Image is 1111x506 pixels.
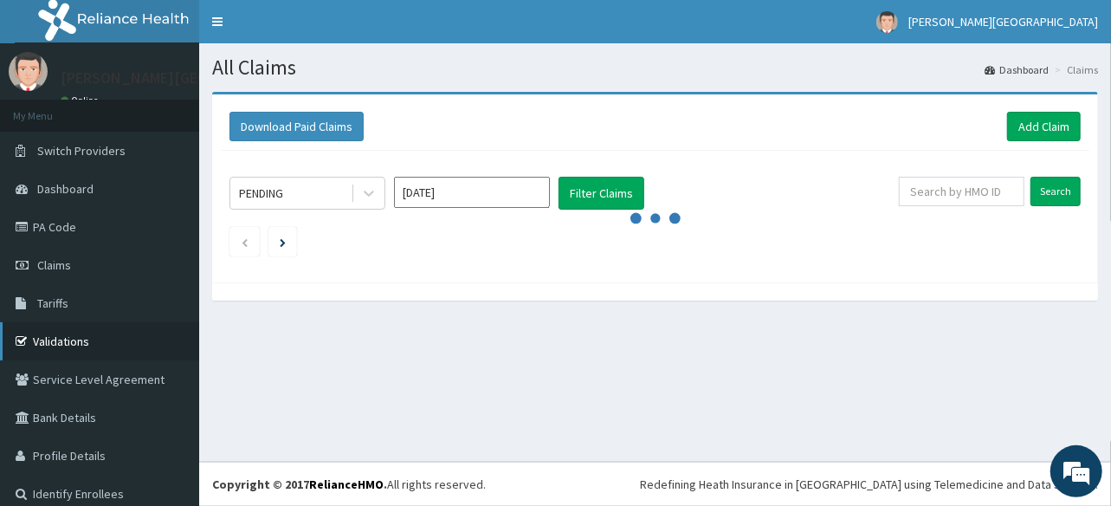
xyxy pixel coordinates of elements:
[37,295,68,311] span: Tariffs
[9,52,48,91] img: User Image
[280,234,286,250] a: Next page
[37,143,126,159] span: Switch Providers
[199,462,1111,506] footer: All rights reserved.
[899,177,1024,206] input: Search by HMO ID
[1007,112,1081,141] a: Add Claim
[630,192,681,244] svg: audio-loading
[37,181,94,197] span: Dashboard
[640,476,1098,493] div: Redefining Heath Insurance in [GEOGRAPHIC_DATA] using Telemedicine and Data Science!
[37,257,71,273] span: Claims
[212,56,1098,79] h1: All Claims
[394,177,550,208] input: Select Month and Year
[908,14,1098,29] span: [PERSON_NAME][GEOGRAPHIC_DATA]
[1030,177,1081,206] input: Search
[239,185,283,202] div: PENDING
[61,94,102,107] a: Online
[309,477,384,492] a: RelianceHMO
[985,62,1049,77] a: Dashboard
[559,177,644,210] button: Filter Claims
[241,234,249,250] a: Previous page
[212,477,387,492] strong: Copyright © 2017 .
[1050,62,1098,77] li: Claims
[61,70,317,86] p: [PERSON_NAME][GEOGRAPHIC_DATA]
[876,11,898,33] img: User Image
[229,112,364,141] button: Download Paid Claims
